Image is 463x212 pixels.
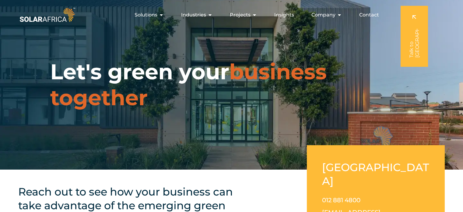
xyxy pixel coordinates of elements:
div: Menu Toggle [76,9,384,21]
span: business together [50,59,327,111]
a: 012 881 4800 [322,196,360,204]
a: Contact [359,11,379,19]
span: Company [311,11,335,19]
span: Projects [230,11,251,19]
h2: [GEOGRAPHIC_DATA] [322,160,430,188]
h1: Let's green your [50,59,413,111]
span: Industries [181,11,206,19]
a: Insights [274,11,294,19]
nav: Menu [76,9,384,21]
span: Solutions [135,11,157,19]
